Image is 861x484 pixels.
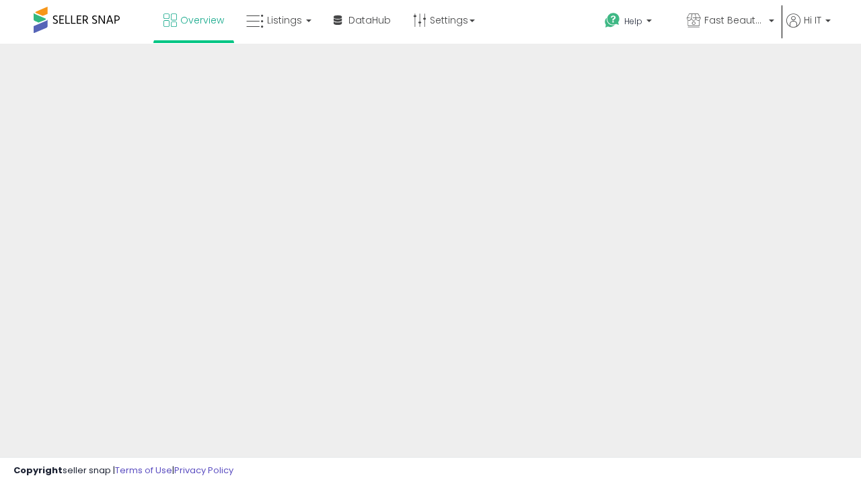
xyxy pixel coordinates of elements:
[594,2,675,44] a: Help
[115,464,172,477] a: Terms of Use
[267,13,302,27] span: Listings
[604,12,621,29] i: Get Help
[174,464,233,477] a: Privacy Policy
[13,465,233,477] div: seller snap | |
[704,13,765,27] span: Fast Beauty ([GEOGRAPHIC_DATA])
[804,13,821,27] span: Hi IT
[786,13,831,44] a: Hi IT
[624,15,642,27] span: Help
[180,13,224,27] span: Overview
[13,464,63,477] strong: Copyright
[348,13,391,27] span: DataHub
